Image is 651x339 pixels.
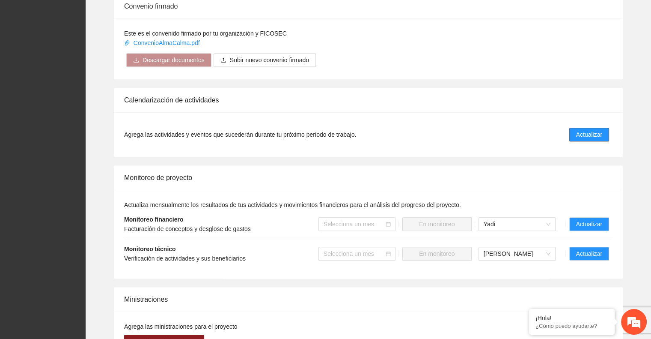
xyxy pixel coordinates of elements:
[126,53,211,67] button: downloadDescargar documentos
[124,88,612,112] div: Calendarización de actividades
[576,219,602,229] span: Actualizar
[576,249,602,258] span: Actualizar
[124,165,612,190] div: Monitoreo de proyecto
[214,57,316,63] span: uploadSubir nuevo convenio firmado
[124,216,183,223] strong: Monitoreo financiero
[569,128,609,141] button: Actualizar
[124,39,202,46] a: ConvenioAlmaCalma.pdf
[124,40,130,46] span: paper-clip
[124,130,356,139] span: Agrega las actividades y eventos que sucederán durante tu próximo periodo de trabajo.
[124,246,176,252] strong: Monitoreo técnico
[386,251,391,256] span: calendar
[230,55,309,65] span: Subir nuevo convenio firmado
[535,315,608,321] div: ¡Hola!
[124,323,238,330] span: Agrega las ministraciones para el proyecto
[220,57,226,64] span: upload
[124,287,612,312] div: Ministraciones
[569,247,609,261] button: Actualizar
[140,4,161,25] div: Minimizar ventana de chat en vivo
[143,55,205,65] span: Descargar documentos
[133,57,139,64] span: download
[50,114,118,201] span: Estamos en línea.
[569,217,609,231] button: Actualizar
[484,218,550,231] span: Yadi
[45,44,144,55] div: Chatee con nosotros ahora
[576,130,602,139] span: Actualizar
[124,30,287,37] span: Este es el convenido firmado por tu organización y FICOSEC
[535,323,608,329] p: ¿Cómo puedo ayudarte?
[386,222,391,227] span: calendar
[484,247,550,260] span: Cassandra
[4,234,163,264] textarea: Escriba su mensaje y pulse “Intro”
[124,255,246,262] span: Verificación de actividades y sus beneficiarios
[124,201,461,208] span: Actualiza mensualmente los resultados de tus actividades y movimientos financieros para el anális...
[214,53,316,67] button: uploadSubir nuevo convenio firmado
[124,225,251,232] span: Facturación de conceptos y desglose de gastos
